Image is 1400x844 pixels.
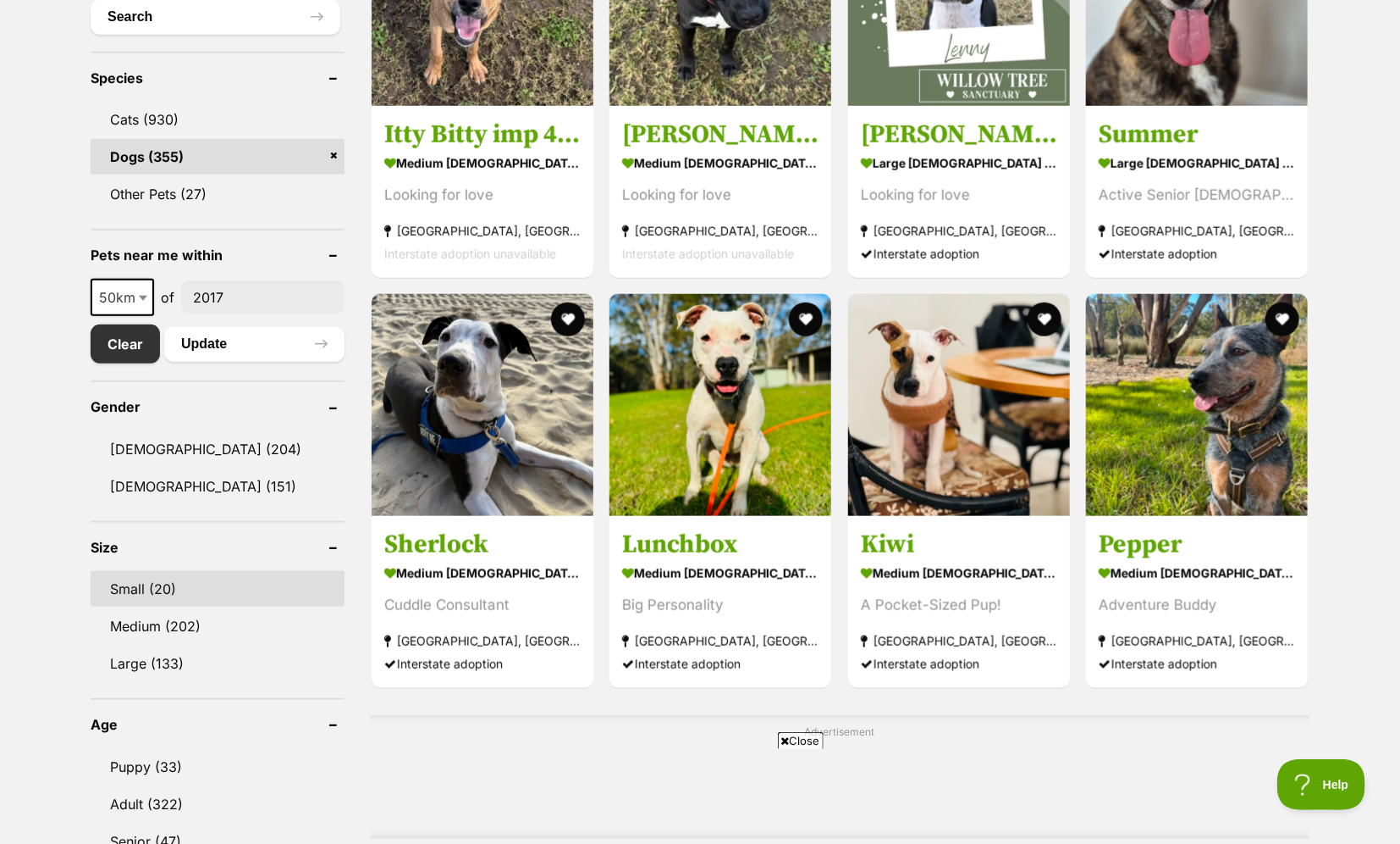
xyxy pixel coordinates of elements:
[861,151,1057,175] strong: large [DEMOGRAPHIC_DATA] Dog
[622,219,819,242] strong: [GEOGRAPHIC_DATA], [GEOGRAPHIC_DATA]
[1265,303,1299,336] button: favourite
[384,247,556,261] span: Interstate adoption unavailable
[384,529,581,561] h3: Sherlock
[92,286,152,309] span: 50km
[372,106,593,278] a: Itty Bitty imp 485 medium [DEMOGRAPHIC_DATA] Dog Looking for love [GEOGRAPHIC_DATA], [GEOGRAPHIC_...
[181,281,344,314] input: postcode
[384,119,581,151] h3: Itty Bitty imp 485
[372,516,593,688] a: Sherlock medium [DEMOGRAPHIC_DATA] Dog Cuddle Consultant [GEOGRAPHIC_DATA], [GEOGRAPHIC_DATA] Int...
[1099,529,1295,561] h3: Pepper
[861,630,1057,652] strong: [GEOGRAPHIC_DATA], [GEOGRAPHIC_DATA]
[384,652,581,675] div: Interstate adoption
[778,732,824,749] span: Close
[861,561,1057,586] strong: medium [DEMOGRAPHIC_DATA] Dog
[622,561,819,586] strong: medium [DEMOGRAPHIC_DATA] Dog
[1099,630,1295,652] strong: [GEOGRAPHIC_DATA], [GEOGRAPHIC_DATA]
[1099,151,1295,175] strong: large [DEMOGRAPHIC_DATA] Dog
[384,594,581,617] div: Cuddle Consultant
[1099,119,1295,151] h3: Summer
[622,119,819,151] h3: [PERSON_NAME] imp 1978
[622,652,819,675] div: Interstate adoption
[622,247,794,261] span: Interstate adoption unavailable
[91,717,344,732] header: Age
[91,469,344,504] a: [DEMOGRAPHIC_DATA] (151)
[609,516,831,688] a: Lunchbox medium [DEMOGRAPHIC_DATA] Dog Big Personality [GEOGRAPHIC_DATA], [GEOGRAPHIC_DATA] Inter...
[91,325,160,364] a: Clear
[609,106,831,278] a: [PERSON_NAME] imp 1978 medium [DEMOGRAPHIC_DATA] Dog Looking for love [GEOGRAPHIC_DATA], [GEOGRAP...
[164,327,344,361] button: Update
[848,294,1070,516] img: Kiwi - Staffy Dog
[91,431,344,467] a: [DEMOGRAPHIC_DATA] (204)
[848,516,1070,688] a: Kiwi medium [DEMOGRAPHIC_DATA] Dog A Pocket-Sized Pup! [GEOGRAPHIC_DATA], [GEOGRAPHIC_DATA] Inter...
[1086,106,1308,278] a: Summer large [DEMOGRAPHIC_DATA] Dog Active Senior [DEMOGRAPHIC_DATA] [GEOGRAPHIC_DATA], [GEOGRAPH...
[622,594,819,617] div: Big Personality
[1099,594,1295,617] div: Adventure Buddy
[1099,652,1295,675] div: Interstate adoption
[91,139,344,175] a: Dogs (355)
[861,529,1057,561] h3: Kiwi
[384,151,581,175] strong: medium [DEMOGRAPHIC_DATA] Dog
[91,399,344,414] header: Gender
[91,749,344,785] a: Puppy (33)
[622,151,819,175] strong: medium [DEMOGRAPHIC_DATA] Dog
[384,561,581,586] strong: medium [DEMOGRAPHIC_DATA] Dog
[91,646,344,681] a: Large (133)
[861,119,1057,151] h3: [PERSON_NAME]
[91,279,154,316] span: 50km
[91,786,344,822] a: Adult (322)
[1277,759,1366,810] iframe: Help Scout Beacon - Open
[91,176,344,212] a: Other Pets (27)
[384,184,581,207] div: Looking for love
[622,529,819,561] h3: Lunchbox
[1086,294,1308,516] img: Pepper - Australian Cattle Dog
[861,594,1057,617] div: A Pocket-Sized Pup!
[91,608,344,644] a: Medium (202)
[861,219,1057,242] strong: [GEOGRAPHIC_DATA], [GEOGRAPHIC_DATA]
[1099,242,1295,265] div: Interstate adoption
[91,70,344,86] header: Species
[91,571,344,607] a: Small (20)
[1028,303,1061,336] button: favourite
[861,242,1057,265] div: Interstate adoption
[848,106,1070,278] a: [PERSON_NAME] large [DEMOGRAPHIC_DATA] Dog Looking for love [GEOGRAPHIC_DATA], [GEOGRAPHIC_DATA] ...
[790,303,824,336] button: favourite
[1086,516,1308,688] a: Pepper medium [DEMOGRAPHIC_DATA] Dog Adventure Buddy [GEOGRAPHIC_DATA], [GEOGRAPHIC_DATA] Interst...
[1099,561,1295,586] strong: medium [DEMOGRAPHIC_DATA] Dog
[609,294,831,516] img: Lunchbox - Staffordshire Bull Terrier Dog
[861,184,1057,207] div: Looking for love
[1099,219,1295,242] strong: [GEOGRAPHIC_DATA], [GEOGRAPHIC_DATA]
[700,835,701,836] iframe: Advertisement
[370,715,1309,839] div: Advertisement
[622,630,819,652] strong: [GEOGRAPHIC_DATA], [GEOGRAPHIC_DATA]
[861,652,1057,675] div: Interstate adoption
[91,102,344,137] a: Cats (930)
[91,540,344,555] header: Size
[161,287,174,308] span: of
[1099,184,1295,207] div: Active Senior [DEMOGRAPHIC_DATA]
[384,630,581,652] strong: [GEOGRAPHIC_DATA], [GEOGRAPHIC_DATA]
[384,219,581,242] strong: [GEOGRAPHIC_DATA], [GEOGRAPHIC_DATA]
[372,294,593,516] img: Sherlock - Mastiff Dog
[622,184,819,207] div: Looking for love
[91,247,344,263] header: Pets near me within
[551,303,585,336] button: favourite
